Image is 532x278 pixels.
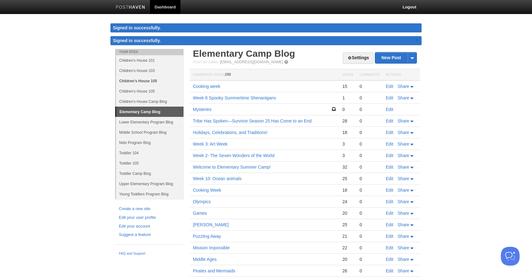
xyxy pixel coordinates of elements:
[398,95,409,100] span: Share
[386,153,393,158] a: Edit
[386,211,393,216] a: Edit
[386,245,393,250] a: Edit
[190,69,339,81] th: Homepage Views
[360,176,380,181] div: 0
[360,164,380,170] div: 0
[342,256,353,262] div: 20
[119,232,180,238] a: Suggest a feature
[116,76,184,86] a: Children's House 105
[386,107,393,112] a: Edit
[193,165,271,170] a: Welcome to Elementary Summer Camp!
[342,141,353,147] div: 3
[339,69,356,81] th: Views
[360,268,380,274] div: 0
[360,222,380,228] div: 0
[342,130,353,135] div: 18
[360,107,380,112] div: 0
[193,222,229,227] a: [PERSON_NAME]
[119,214,180,221] a: Edit your user profile
[398,165,409,170] span: Share
[119,251,180,256] a: FAQ and Support
[116,148,184,158] a: Toddler 104
[193,257,217,262] a: Middle Ages
[193,199,211,204] a: Olympics
[342,187,353,193] div: 18
[119,223,180,230] a: Edit your account
[193,176,241,181] a: Week 10: Ocean animals
[193,188,221,193] a: Cooking Week
[342,107,353,112] div: 0
[398,257,409,262] span: Share
[116,55,184,65] a: Children's House 101
[360,187,380,193] div: 0
[110,23,422,32] div: Signed in successfully.
[116,137,184,148] a: Nido Program Blog
[360,199,380,204] div: 0
[386,222,393,227] a: Edit
[116,96,184,107] a: Children's House Camp Blog
[386,165,393,170] a: Edit
[386,141,393,146] a: Edit
[342,268,353,274] div: 26
[342,164,353,170] div: 32
[342,245,353,251] div: 22
[193,95,276,100] a: Week 8 Spooky Summertime Shenanigans
[360,84,380,89] div: 0
[398,153,409,158] span: Share
[386,199,393,204] a: Edit
[501,247,520,266] iframe: Help Scout Beacon - Open
[116,65,184,76] a: Children's House 103
[193,211,207,216] a: Games
[360,130,380,135] div: 0
[116,5,145,10] img: Posthaven-bar
[386,130,393,135] a: Edit
[398,118,409,123] span: Share
[360,153,380,158] div: 0
[342,210,353,216] div: 20
[116,107,184,117] a: Elementary Camp Blog
[360,233,380,239] div: 0
[116,117,184,127] a: Lower Elementary Program Blog
[398,199,409,204] span: Share
[386,118,393,123] a: Edit
[342,95,353,101] div: 1
[116,168,184,179] a: Toddler Camp Blog
[360,245,380,251] div: 0
[414,36,420,44] a: ×
[343,52,374,64] a: Settings
[225,72,231,77] span: 298
[398,130,409,135] span: Share
[193,153,274,158] a: Week 2- The Seven Wonders of the World
[360,210,380,216] div: 0
[386,268,393,273] a: Edit
[116,189,184,199] a: Young Toddlers Program Blog
[357,69,383,81] th: Comments
[398,268,409,273] span: Share
[193,245,230,250] a: Mission Impossible
[398,188,409,193] span: Share
[342,118,353,124] div: 28
[386,176,393,181] a: Edit
[386,95,393,100] a: Edit
[193,118,312,123] a: Tribe Has Spoken—Survivor Season 25 Has Come to an End
[398,84,409,89] span: Share
[386,84,393,89] a: Edit
[360,95,380,101] div: 0
[398,234,409,239] span: Share
[342,222,353,228] div: 25
[193,234,221,239] a: Puzzling Away
[342,84,353,89] div: 15
[398,245,409,250] span: Share
[119,206,180,212] a: Create a new site
[116,179,184,189] a: Upper Elementary Program Blog
[360,118,380,124] div: 0
[386,188,393,193] a: Edit
[193,48,295,59] a: Elementary Camp Blog
[398,141,409,146] span: Share
[116,86,184,96] a: Children's House 105
[342,153,353,158] div: 3
[193,60,219,64] span: Post by Email
[342,199,353,204] div: 24
[360,256,380,262] div: 0
[342,176,353,181] div: 25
